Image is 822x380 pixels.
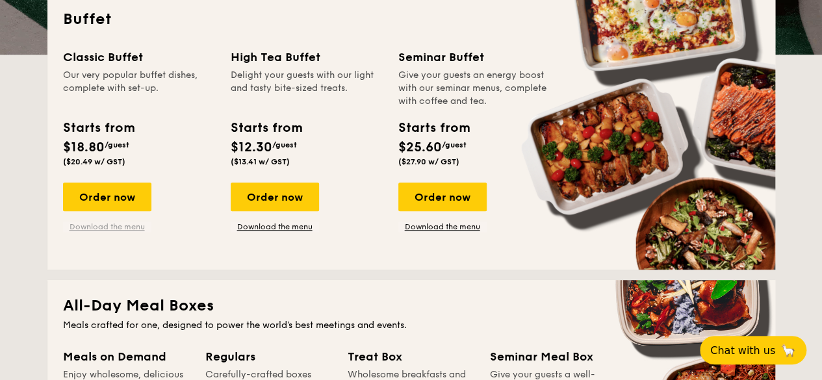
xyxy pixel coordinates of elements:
[348,348,474,366] div: Treat Box
[231,157,290,166] span: ($13.41 w/ GST)
[398,140,442,155] span: $25.60
[231,118,302,138] div: Starts from
[105,140,129,149] span: /guest
[63,319,760,332] div: Meals crafted for one, designed to power the world's best meetings and events.
[63,118,134,138] div: Starts from
[231,222,319,232] a: Download the menu
[231,48,383,66] div: High Tea Buffet
[442,140,467,149] span: /guest
[700,336,806,364] button: Chat with us🦙
[231,69,383,108] div: Delight your guests with our light and tasty bite-sized treats.
[710,344,775,357] span: Chat with us
[63,9,760,30] h2: Buffet
[490,348,617,366] div: Seminar Meal Box
[780,343,796,358] span: 🦙
[63,157,125,166] span: ($20.49 w/ GST)
[205,348,332,366] div: Regulars
[398,222,487,232] a: Download the menu
[63,183,151,211] div: Order now
[63,69,215,108] div: Our very popular buffet dishes, complete with set-up.
[398,69,550,108] div: Give your guests an energy boost with our seminar menus, complete with coffee and tea.
[398,118,469,138] div: Starts from
[272,140,297,149] span: /guest
[63,348,190,366] div: Meals on Demand
[398,157,459,166] span: ($27.90 w/ GST)
[63,48,215,66] div: Classic Buffet
[231,140,272,155] span: $12.30
[63,140,105,155] span: $18.80
[63,296,760,316] h2: All-Day Meal Boxes
[398,183,487,211] div: Order now
[231,183,319,211] div: Order now
[63,222,151,232] a: Download the menu
[398,48,550,66] div: Seminar Buffet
